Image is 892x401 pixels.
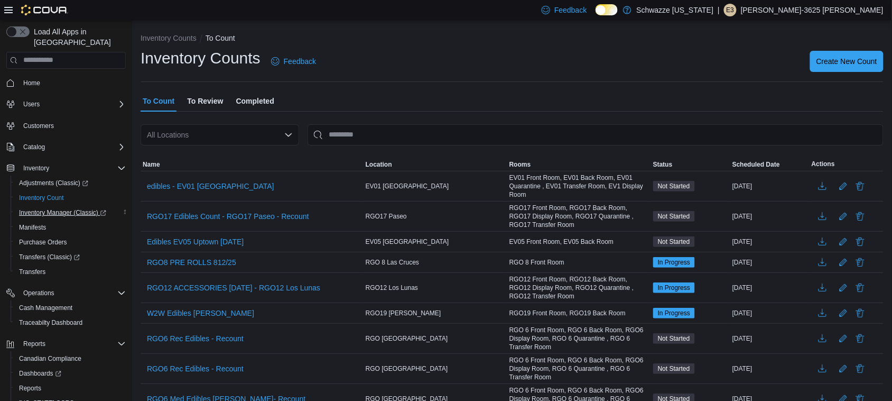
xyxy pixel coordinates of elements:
[147,181,274,192] span: edibles - EV01 [GEOGRAPHIC_DATA]
[11,176,130,190] a: Adjustments (Classic)
[284,56,316,67] span: Feedback
[653,257,695,268] span: In Progress
[2,161,130,176] button: Inventory
[2,140,130,154] button: Catalog
[15,192,68,204] a: Inventory Count
[658,364,690,373] span: Not Started
[21,5,68,15] img: Cova
[507,307,651,320] div: RGO19 Front Room, RGO19 Back Room
[15,177,92,189] a: Adjustments (Classic)
[15,251,126,263] span: Transfers (Classic)
[11,235,130,250] button: Purchase Orders
[837,208,850,224] button: Edit count details
[19,98,126,111] span: Users
[11,315,130,330] button: Traceabilty Dashboard
[366,334,448,343] span: RGO [GEOGRAPHIC_DATA]
[730,362,810,375] div: [DATE]
[308,124,884,145] input: This is a search bar. After typing your query, hit enter to filter the results lower in the page.
[19,223,46,232] span: Manifests
[653,211,695,222] span: Not Started
[15,251,84,263] a: Transfers (Classic)
[653,363,695,374] span: Not Started
[15,221,50,234] a: Manifests
[11,250,130,265] a: Transfers (Classic)
[23,340,45,348] span: Reports
[206,34,235,42] button: To Count
[854,307,867,320] button: Delete
[15,302,126,314] span: Cash Management
[143,305,258,321] button: W2W Edibles [PERSON_NAME]
[143,280,324,296] button: RGO12 ACCESSORIES [DATE] - RGO12 Los Lunas
[284,131,293,139] button: Open list of options
[19,238,67,247] span: Purchase Orders
[15,236,71,249] a: Purchase Orders
[837,361,850,377] button: Edit count details
[15,236,126,249] span: Purchase Orders
[732,160,780,169] span: Scheduled Date
[19,287,59,299] button: Operations
[19,369,61,378] span: Dashboards
[23,79,40,87] span: Home
[267,51,320,72] a: Feedback
[730,307,810,320] div: [DATE]
[366,258,419,267] span: RGO 8 Las Cruces
[653,160,673,169] span: Status
[19,208,106,217] span: Inventory Manager (Classic)
[19,304,72,312] span: Cash Management
[727,4,735,16] span: E3
[19,141,49,153] button: Catalog
[19,162,53,175] button: Inventory
[19,318,82,327] span: Traceabilty Dashboard
[15,382,126,395] span: Reports
[15,266,50,278] a: Transfers
[730,281,810,294] div: [DATE]
[19,162,126,175] span: Inventory
[15,206,126,219] span: Inventory Manager (Classic)
[837,305,850,321] button: Edit count details
[11,265,130,279] button: Transfers
[143,254,240,270] button: RGO8 PRE ROLLS 812/25
[19,119,126,132] span: Customers
[19,76,126,89] span: Home
[854,180,867,193] button: Delete
[2,75,130,90] button: Home
[23,164,49,172] span: Inventory
[15,302,77,314] a: Cash Management
[143,178,278,194] button: edibles - EV01 [GEOGRAPHIC_DATA]
[11,220,130,235] button: Manifests
[11,190,130,205] button: Inventory Count
[143,331,248,347] button: RGO6 Rec Edibles - Recount
[2,286,130,300] button: Operations
[658,181,690,191] span: Not Started
[19,253,80,261] span: Transfers (Classic)
[837,234,850,250] button: Edit count details
[366,284,418,292] span: RGO12 Los Lunas
[15,316,87,329] a: Traceabilty Dashboard
[816,56,877,67] span: Create New Count
[741,4,884,16] p: [PERSON_NAME]-3625 [PERSON_NAME]
[2,97,130,112] button: Users
[23,143,45,151] span: Catalog
[19,179,88,187] span: Adjustments (Classic)
[366,238,449,246] span: EV05 [GEOGRAPHIC_DATA]
[15,177,126,189] span: Adjustments (Classic)
[658,334,690,343] span: Not Started
[854,281,867,294] button: Delete
[143,160,160,169] span: Name
[19,354,81,363] span: Canadian Compliance
[147,211,309,222] span: RGO17 Edibles Count - RGO17 Paseo - Recount
[509,160,531,169] span: Rooms
[724,4,737,16] div: Erica-3625 Reyes
[141,34,197,42] button: Inventory Counts
[2,118,130,133] button: Customers
[366,212,407,221] span: RGO17 Paseo
[366,309,441,317] span: RGO19 [PERSON_NAME]
[507,354,651,384] div: RGO 6 Front Room, RGO 6 Back Room, RGO6 Display Room, RGO 6 Quarantine , RGO 6 Transfer Room
[364,158,507,171] button: Location
[507,202,651,231] div: RGO17 Front Room, RGO17 Back Room, RGO17 Display Room, RGO17 Quarantine , RGO17 Transfer Room
[730,210,810,223] div: [DATE]
[658,258,690,267] span: In Progress
[854,256,867,269] button: Delete
[637,4,714,16] p: Schwazze [US_STATE]
[147,333,244,344] span: RGO6 Rec Edibles - Recount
